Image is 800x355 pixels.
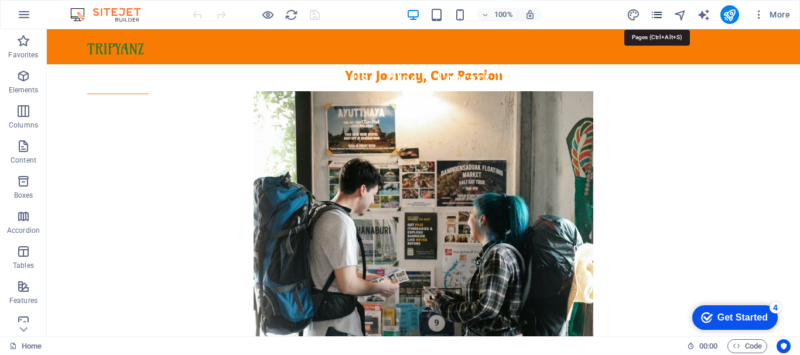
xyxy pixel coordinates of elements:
button: design [627,8,641,22]
i: Reload page [285,8,298,22]
i: Publish [723,8,736,22]
span: Code [733,339,762,353]
a: Click to cancel selection. Double-click to open Pages [9,339,42,353]
p: Features [9,296,37,305]
span: 00 00 [699,339,717,353]
button: Usercentrics [777,339,791,353]
i: Navigator [673,8,687,22]
div: Get Started 4 items remaining, 20% complete [9,6,95,30]
span: : [707,342,709,350]
i: Design (Ctrl+Alt+Y) [627,8,640,22]
p: Elements [9,85,39,95]
h6: Session time [687,339,718,353]
p: Tables [13,261,34,270]
i: AI Writer [697,8,710,22]
p: Columns [9,120,38,130]
p: Boxes [14,191,33,200]
button: pages [650,8,664,22]
button: text_generator [697,8,711,22]
div: Get Started [35,13,85,23]
p: Favorites [8,50,38,60]
button: Code [727,339,767,353]
p: Content [11,156,36,165]
i: On resize automatically adjust zoom level to fit chosen device. [525,9,535,20]
h6: 100% [494,8,513,22]
div: 4 [87,2,98,14]
button: 100% [477,8,518,22]
button: reload [284,8,298,22]
button: Click here to leave preview mode and continue editing [261,8,275,22]
button: publish [720,5,739,24]
p: Accordion [7,226,40,235]
button: More [748,5,795,24]
img: Editor Logo [67,8,155,22]
button: navigator [673,8,688,22]
span: More [753,9,790,20]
